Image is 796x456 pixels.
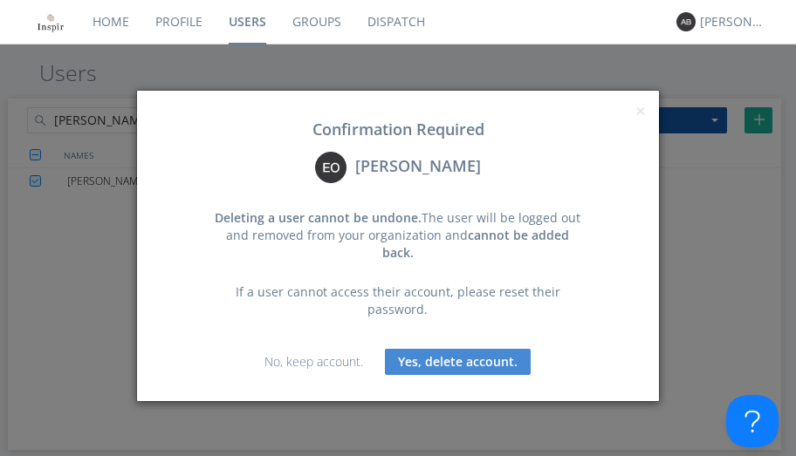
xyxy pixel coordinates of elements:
[264,353,363,370] a: No, keep account.
[150,152,646,183] div: [PERSON_NAME]
[210,209,586,262] div: The user will be logged out and removed from your organization and
[210,283,586,318] div: If a user cannot access their account, please reset their password.
[385,349,531,375] button: Yes, delete account.
[676,12,696,31] img: 373638.png
[150,121,646,139] h3: Confirmation Required
[35,6,66,37] img: ff256a24637843f88611b6364927a22a
[382,227,570,261] span: cannot be added back.
[635,99,646,123] span: ×
[215,209,422,226] span: Deleting a user cannot be undone.
[315,152,347,183] img: 373638.png
[700,13,765,31] div: [PERSON_NAME]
